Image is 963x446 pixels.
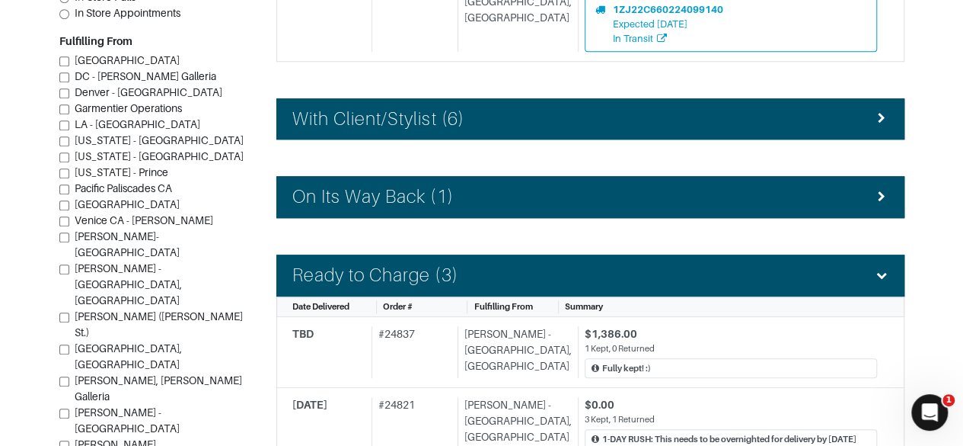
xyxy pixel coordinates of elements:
[371,326,451,379] div: # 24837
[59,104,69,114] input: Garmentier Operations
[292,265,458,287] h4: Ready to Charge (3)
[613,2,723,17] div: 1ZJ22C660224099140
[59,265,69,274] input: [PERSON_NAME] - [GEOGRAPHIC_DATA], [GEOGRAPHIC_DATA]
[59,201,69,210] input: [GEOGRAPHIC_DATA]
[75,375,242,403] span: [PERSON_NAME], [PERSON_NAME] Galleria
[75,407,180,435] span: [PERSON_NAME] - [GEOGRAPHIC_DATA]
[292,328,314,340] span: TBD
[59,377,69,387] input: [PERSON_NAME], [PERSON_NAME] Galleria
[59,34,132,50] label: Fulfilling From
[613,31,723,46] div: In Transit
[75,135,244,147] span: [US_STATE] - [GEOGRAPHIC_DATA]
[75,183,172,195] span: Pacific Paliscades CA
[75,199,180,211] span: [GEOGRAPHIC_DATA]
[59,168,69,178] input: [US_STATE] - Prince
[565,302,603,311] span: Summary
[292,186,454,208] h4: On Its Way Back (1)
[585,397,877,413] div: $0.00
[75,71,216,83] span: DC - [PERSON_NAME] Galleria
[75,151,244,163] span: [US_STATE] - [GEOGRAPHIC_DATA]
[75,263,182,307] span: [PERSON_NAME] - [GEOGRAPHIC_DATA], [GEOGRAPHIC_DATA]
[75,231,180,259] span: [PERSON_NAME]-[GEOGRAPHIC_DATA]
[59,184,69,194] input: Pacific Paliscades CA
[474,302,532,311] span: Fulfilling From
[59,217,69,226] input: Venice CA - [PERSON_NAME]
[613,17,723,31] div: Expected [DATE]
[292,302,349,311] span: Date Delivered
[59,345,69,355] input: [GEOGRAPHIC_DATA], [GEOGRAPHIC_DATA]
[59,233,69,242] input: [PERSON_NAME]-[GEOGRAPHIC_DATA]
[75,167,168,179] span: [US_STATE] - Prince
[75,119,200,131] span: LA - [GEOGRAPHIC_DATA]
[75,343,182,371] span: [GEOGRAPHIC_DATA], [GEOGRAPHIC_DATA]
[75,103,182,115] span: Garmentier Operations
[59,72,69,82] input: DC - [PERSON_NAME] Galleria
[59,313,69,322] input: [PERSON_NAME] ([PERSON_NAME] St.)
[59,120,69,130] input: LA - [GEOGRAPHIC_DATA]
[75,215,213,227] span: Venice CA - [PERSON_NAME]
[383,302,413,311] span: Order #
[59,9,69,19] input: In Store Appointments
[75,8,180,20] span: In Store Appointments
[75,55,180,67] span: [GEOGRAPHIC_DATA]
[585,413,877,426] div: 3 Kept, 1 Returned
[942,394,955,406] span: 1
[75,311,243,339] span: [PERSON_NAME] ([PERSON_NAME] St.)
[75,87,222,99] span: Denver - [GEOGRAPHIC_DATA]
[292,108,464,130] h4: With Client/Stylist (6)
[59,136,69,146] input: [US_STATE] - [GEOGRAPHIC_DATA]
[59,56,69,66] input: [GEOGRAPHIC_DATA]
[602,362,651,375] div: Fully kept! :)
[59,409,69,419] input: [PERSON_NAME] - [GEOGRAPHIC_DATA]
[59,152,69,162] input: [US_STATE] - [GEOGRAPHIC_DATA]
[585,326,877,342] div: $1,386.00
[911,394,948,431] iframe: Intercom live chat
[292,399,327,411] span: [DATE]
[59,88,69,98] input: Denver - [GEOGRAPHIC_DATA]
[458,326,572,379] div: [PERSON_NAME] - [GEOGRAPHIC_DATA], [GEOGRAPHIC_DATA]
[585,342,877,355] div: 1 Kept, 0 Returned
